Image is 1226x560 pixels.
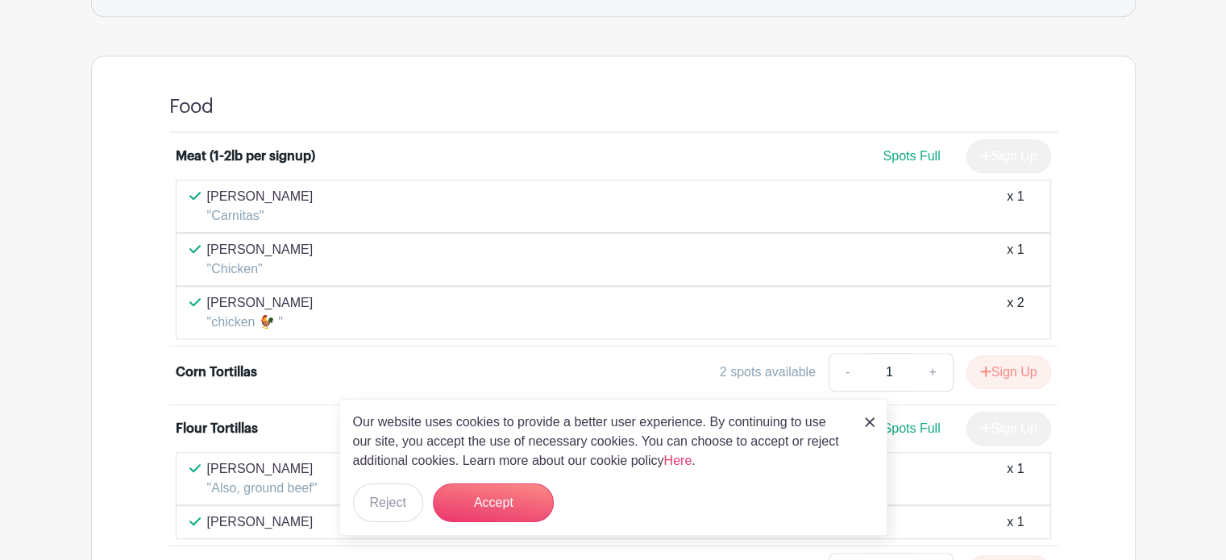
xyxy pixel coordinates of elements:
h4: Food [169,95,214,118]
p: [PERSON_NAME] [207,293,314,313]
a: - [829,353,866,392]
div: x 1 [1007,240,1024,279]
p: [PERSON_NAME] [207,459,318,479]
p: "Also, ground beef" [207,479,318,498]
a: + [912,353,953,392]
button: Reject [353,483,423,522]
button: Accept [433,483,554,522]
div: Meat (1-2lb per signup) [176,147,315,166]
span: Spots Full [883,421,940,435]
p: "chicken 🐓 " [207,313,314,332]
div: 2 spots available [720,363,816,382]
p: [PERSON_NAME] [207,187,314,206]
p: [PERSON_NAME] [207,512,314,532]
button: Sign Up [966,355,1051,389]
a: Here [664,454,692,467]
span: Spots Full [883,149,940,163]
p: [PERSON_NAME] [207,240,314,259]
img: close_button-5f87c8562297e5c2d7936805f587ecaba9071eb48480494691a3f1689db116b3.svg [865,417,875,427]
div: x 1 [1007,459,1024,498]
p: "Carnitas" [207,206,314,226]
p: "Chicken" [207,259,314,279]
div: Flour Tortillas [176,419,258,438]
p: Our website uses cookies to provide a better user experience. By continuing to use our site, you ... [353,413,848,471]
div: x 1 [1007,512,1024,532]
div: Corn Tortillas [176,363,257,382]
div: x 2 [1007,293,1024,332]
div: x 1 [1007,187,1024,226]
